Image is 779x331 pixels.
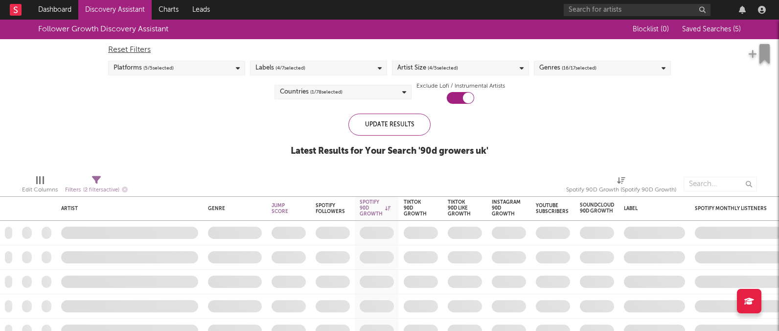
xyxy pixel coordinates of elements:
label: Exclude Lofi / Instrumental Artists [416,80,505,92]
div: Spotify 90D Growth (Spotify 90D Growth) [566,184,676,196]
div: Jump Score [272,203,291,214]
span: ( 1 / 78 selected) [310,86,343,98]
div: Genres [539,62,596,74]
div: Update Results [348,114,431,136]
div: Filters [65,184,128,196]
div: Countries [280,86,343,98]
div: Spotify 90D Growth (Spotify 90D Growth) [566,172,676,200]
span: ( 4 / 7 selected) [275,62,305,74]
span: Blocklist [633,26,669,33]
span: ( 2 filters active) [83,188,119,193]
div: Follower Growth Discovery Assistant [38,24,168,35]
div: Tiktok 90D Like Growth [448,199,471,217]
div: Label [624,206,680,212]
div: Reset Filters [108,44,671,56]
span: ( 5 / 5 selected) [143,62,174,74]
div: Filters(2 filters active) [65,172,128,200]
div: Spotify 90D Growth [360,199,390,217]
span: ( 0 ) [661,26,669,33]
div: Tiktok 90D Growth [404,199,427,217]
div: Instagram 90D Growth [492,199,521,217]
div: Labels [255,62,305,74]
button: Saved Searches (5) [679,25,741,33]
div: Latest Results for Your Search ' 90d growers uk ' [291,145,488,157]
div: Platforms [114,62,174,74]
input: Search for artists [564,4,710,16]
div: Genre [208,206,257,212]
span: ( 5 ) [733,26,741,33]
div: Edit Columns [22,172,58,200]
div: Soundcloud 90D Growth [580,202,614,214]
div: Edit Columns [22,184,58,196]
div: Artist [61,206,193,212]
span: Saved Searches [682,26,741,33]
div: Spotify Followers [316,203,345,214]
span: ( 16 / 17 selected) [562,62,596,74]
div: YouTube Subscribers [536,203,569,214]
input: Search... [684,177,757,191]
div: Artist Size [397,62,458,74]
div: Spotify Monthly Listeners [695,206,768,212]
span: ( 4 / 5 selected) [428,62,458,74]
